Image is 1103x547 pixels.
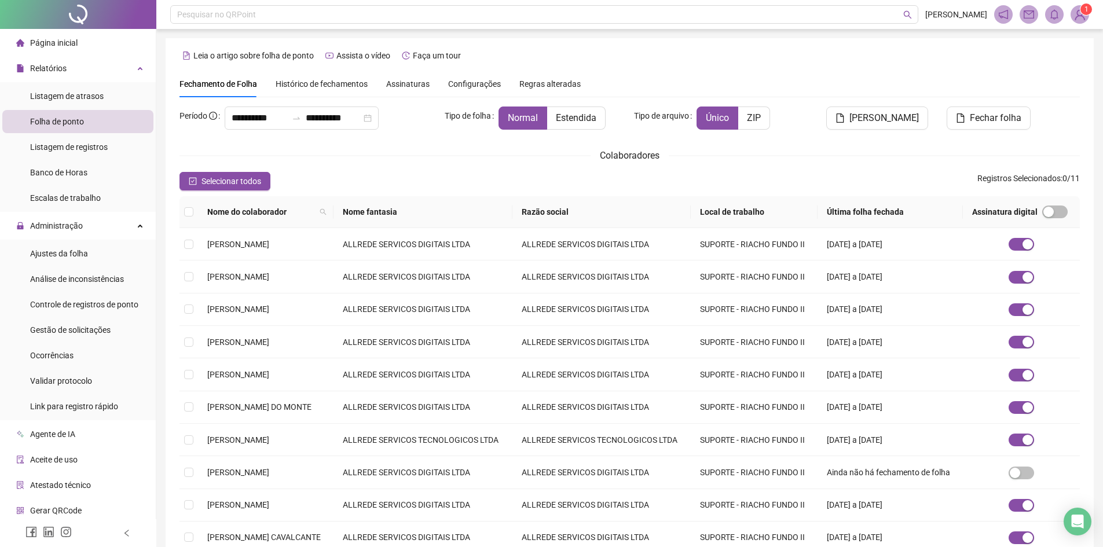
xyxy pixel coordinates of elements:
span: [PERSON_NAME] CAVALCANTE [207,533,321,542]
td: [DATE] a [DATE] [818,391,963,424]
span: Período [179,111,207,120]
span: check-square [189,177,197,185]
span: : 0 / 11 [977,172,1080,190]
span: [PERSON_NAME] DO MONTE [207,402,312,412]
span: Controle de registros de ponto [30,300,138,309]
td: SUPORTE - RIACHO FUNDO II [691,489,817,522]
span: Tipo de arquivo [634,109,689,122]
td: SUPORTE - RIACHO FUNDO II [691,424,817,456]
span: Configurações [448,80,501,88]
td: ALLREDE SERVICOS DIGITAIS LTDA [512,358,691,391]
span: Administração [30,221,83,230]
td: ALLREDE SERVICOS DIGITAIS LTDA [334,358,512,391]
td: ALLREDE SERVICOS DIGITAIS LTDA [512,228,691,260]
div: Open Intercom Messenger [1064,508,1091,535]
span: [PERSON_NAME] [207,500,269,509]
span: Tipo de folha [445,109,491,122]
td: [DATE] a [DATE] [818,489,963,522]
td: ALLREDE SERVICOS DIGITAIS LTDA [334,293,512,326]
span: Histórico de fechamentos [276,79,368,89]
span: Gerar QRCode [30,506,82,515]
span: instagram [60,526,72,538]
span: Leia o artigo sobre folha de ponto [193,51,314,60]
span: [PERSON_NAME] [207,272,269,281]
th: Razão social [512,196,691,228]
span: Ajustes da folha [30,249,88,258]
td: ALLREDE SERVICOS DIGITAIS LTDA [334,260,512,293]
span: Agente de IA [30,429,75,439]
span: mail [1024,9,1034,20]
button: Selecionar todos [179,172,270,190]
span: info-circle [209,112,217,120]
span: file [836,113,845,123]
span: linkedin [43,526,54,538]
td: [DATE] a [DATE] [818,358,963,391]
span: Fechamento de Folha [179,79,257,89]
th: Última folha fechada [818,196,963,228]
span: Selecionar todos [201,175,261,188]
span: [PERSON_NAME] [207,304,269,314]
span: Link para registro rápido [30,402,118,411]
td: SUPORTE - RIACHO FUNDO II [691,293,817,326]
span: Assinaturas [386,80,430,88]
span: [PERSON_NAME] [207,337,269,347]
span: [PERSON_NAME] [849,111,919,125]
td: ALLREDE SERVICOS TECNOLOGICOS LTDA [334,424,512,456]
td: [DATE] a [DATE] [818,260,963,293]
span: home [16,39,24,47]
td: ALLREDE SERVICOS DIGITAIS LTDA [512,456,691,489]
span: Nome do colaborador [207,205,315,218]
span: file [956,113,965,123]
td: SUPORTE - RIACHO FUNDO II [691,456,817,489]
td: ALLREDE SERVICOS DIGITAIS LTDA [334,391,512,424]
span: lock [16,222,24,230]
span: search [317,203,329,221]
th: Local de trabalho [691,196,817,228]
td: ALLREDE SERVICOS DIGITAIS LTDA [512,326,691,358]
td: SUPORTE - RIACHO FUNDO II [691,228,817,260]
span: facebook [25,526,37,538]
span: [PERSON_NAME] [925,8,987,21]
span: Assinatura digital [972,205,1038,218]
span: search [320,208,327,215]
td: ALLREDE SERVICOS DIGITAIS LTDA [512,391,691,424]
span: [PERSON_NAME] [207,370,269,379]
span: file [16,64,24,72]
span: Listagem de registros [30,142,108,152]
span: Listagem de atrasos [30,91,104,101]
span: Banco de Horas [30,168,87,177]
td: ALLREDE SERVICOS DIGITAIS LTDA [334,228,512,260]
span: youtube [325,52,334,60]
td: SUPORTE - RIACHO FUNDO II [691,260,817,293]
sup: Atualize o seu contato no menu Meus Dados [1080,3,1092,15]
span: search [903,10,912,19]
span: Único [706,112,729,123]
td: [DATE] a [DATE] [818,293,963,326]
th: Nome fantasia [334,196,512,228]
span: Ainda não há fechamento de folha [827,468,950,477]
td: ALLREDE SERVICOS DIGITAIS LTDA [334,456,512,489]
td: ALLREDE SERVICOS DIGITAIS LTDA [334,326,512,358]
td: SUPORTE - RIACHO FUNDO II [691,326,817,358]
span: Página inicial [30,38,78,47]
td: SUPORTE - RIACHO FUNDO II [691,391,817,424]
span: solution [16,481,24,489]
span: Atestado técnico [30,480,91,490]
span: Aceite de uso [30,455,78,464]
button: [PERSON_NAME] [826,107,928,130]
td: ALLREDE SERVICOS DIGITAIS LTDA [334,489,512,522]
span: [PERSON_NAME] [207,435,269,445]
img: 82407 [1071,6,1089,23]
td: [DATE] a [DATE] [818,424,963,456]
span: Regras alteradas [519,80,581,88]
span: Assista o vídeo [336,51,390,60]
span: audit [16,456,24,464]
span: Estendida [556,112,596,123]
span: Escalas de trabalho [30,193,101,203]
span: Normal [508,112,538,123]
span: Colaboradores [600,150,659,161]
span: 1 [1084,5,1089,13]
td: ALLREDE SERVICOS TECNOLOGICOS LTDA [512,424,691,456]
button: Fechar folha [947,107,1031,130]
span: notification [998,9,1009,20]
